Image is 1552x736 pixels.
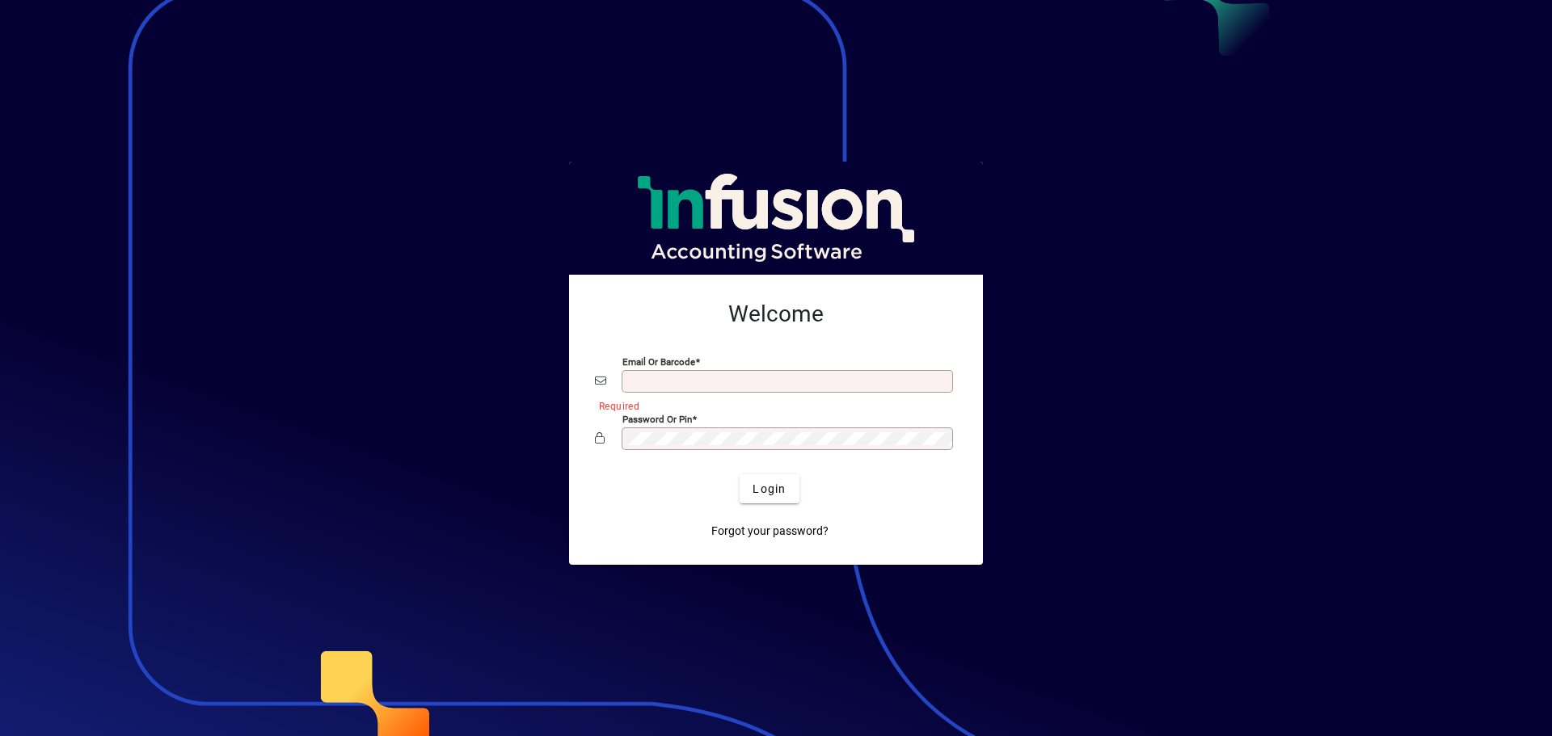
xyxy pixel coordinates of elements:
[599,397,944,414] mat-error: Required
[622,414,692,425] mat-label: Password or Pin
[711,523,829,540] span: Forgot your password?
[595,301,957,328] h2: Welcome
[740,474,799,503] button: Login
[622,356,695,368] mat-label: Email or Barcode
[705,516,835,545] a: Forgot your password?
[753,481,786,498] span: Login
